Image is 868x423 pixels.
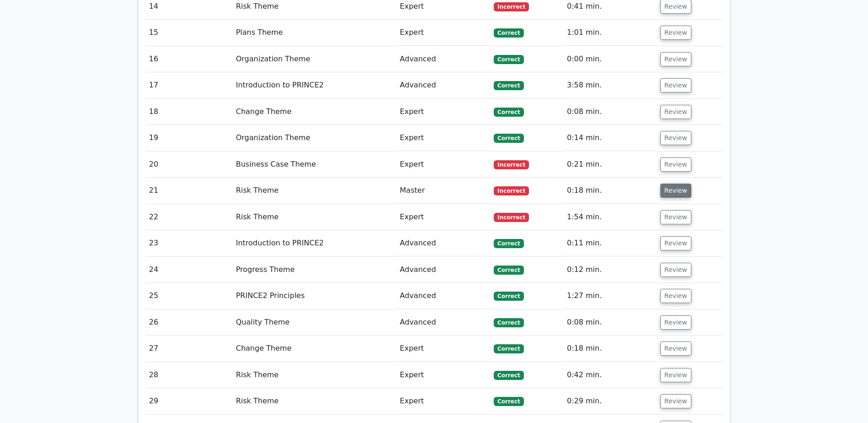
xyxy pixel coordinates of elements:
[232,388,396,414] td: Risk Theme
[660,52,691,66] button: Review
[396,230,490,256] td: Advanced
[563,257,657,283] td: 0:12 min.
[146,204,232,230] td: 22
[232,336,396,362] td: Change Theme
[146,99,232,125] td: 18
[232,257,396,283] td: Progress Theme
[563,46,657,72] td: 0:00 min.
[396,336,490,362] td: Expert
[563,283,657,309] td: 1:27 min.
[494,292,523,301] span: Correct
[146,152,232,178] td: 20
[660,26,691,40] button: Review
[396,99,490,125] td: Expert
[146,230,232,256] td: 23
[563,152,657,178] td: 0:21 min.
[494,371,523,380] span: Correct
[660,131,691,145] button: Review
[494,55,523,64] span: Correct
[396,309,490,336] td: Advanced
[396,20,490,46] td: Expert
[146,309,232,336] td: 26
[494,160,529,169] span: Incorrect
[563,230,657,256] td: 0:11 min.
[396,152,490,178] td: Expert
[660,315,691,330] button: Review
[232,178,396,204] td: Risk Theme
[146,336,232,362] td: 27
[146,20,232,46] td: 15
[396,283,490,309] td: Advanced
[563,388,657,414] td: 0:29 min.
[660,236,691,250] button: Review
[494,213,529,222] span: Incorrect
[232,46,396,72] td: Organization Theme
[563,20,657,46] td: 1:01 min.
[563,178,657,204] td: 0:18 min.
[396,46,490,72] td: Advanced
[660,105,691,119] button: Review
[146,46,232,72] td: 16
[660,157,691,172] button: Review
[660,368,691,382] button: Review
[232,99,396,125] td: Change Theme
[660,210,691,224] button: Review
[232,362,396,388] td: Risk Theme
[146,388,232,414] td: 29
[232,72,396,98] td: Introduction to PRINCE2
[396,388,490,414] td: Expert
[494,81,523,90] span: Correct
[232,283,396,309] td: PRINCE2 Principles
[660,394,691,408] button: Review
[146,283,232,309] td: 25
[396,178,490,204] td: Master
[660,263,691,277] button: Review
[232,125,396,151] td: Organization Theme
[660,342,691,356] button: Review
[563,309,657,336] td: 0:08 min.
[146,257,232,283] td: 24
[494,28,523,38] span: Correct
[396,125,490,151] td: Expert
[563,99,657,125] td: 0:08 min.
[396,72,490,98] td: Advanced
[660,78,691,92] button: Review
[232,230,396,256] td: Introduction to PRINCE2
[494,344,523,353] span: Correct
[494,186,529,195] span: Incorrect
[494,397,523,406] span: Correct
[494,2,529,11] span: Incorrect
[232,152,396,178] td: Business Case Theme
[494,134,523,143] span: Correct
[396,362,490,388] td: Expert
[146,362,232,388] td: 28
[396,204,490,230] td: Expert
[563,204,657,230] td: 1:54 min.
[660,184,691,198] button: Review
[146,178,232,204] td: 21
[396,257,490,283] td: Advanced
[563,125,657,151] td: 0:14 min.
[660,289,691,303] button: Review
[146,72,232,98] td: 17
[232,20,396,46] td: Plans Theme
[494,239,523,248] span: Correct
[232,204,396,230] td: Risk Theme
[563,362,657,388] td: 0:42 min.
[563,336,657,362] td: 0:18 min.
[494,318,523,327] span: Correct
[232,309,396,336] td: Quality Theme
[494,266,523,275] span: Correct
[494,108,523,117] span: Correct
[146,125,232,151] td: 19
[563,72,657,98] td: 3:58 min.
